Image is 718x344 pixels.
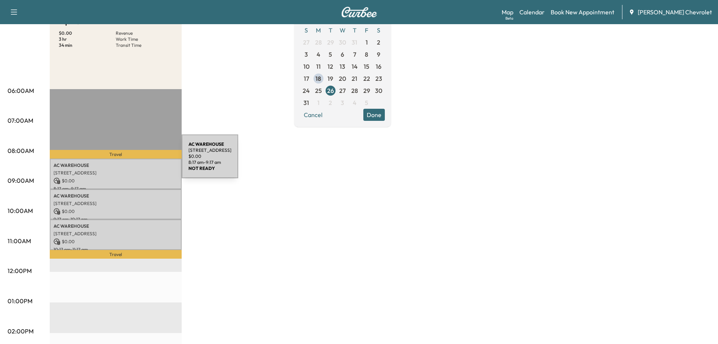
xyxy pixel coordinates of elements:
p: AC WAREHOUSE [54,162,178,168]
img: Curbee Logo [341,7,377,17]
span: 25 [315,86,322,95]
span: 30 [339,38,346,47]
a: MapBeta [502,8,513,17]
span: W [337,24,349,36]
span: 4 [353,98,357,107]
span: 28 [315,38,322,47]
span: 11 [316,62,321,71]
p: [STREET_ADDRESS] [54,170,178,176]
span: 5 [365,98,368,107]
p: [STREET_ADDRESS] [54,231,178,237]
p: $ 0.00 [54,238,178,245]
span: 29 [363,86,370,95]
span: 27 [339,86,346,95]
span: 15 [364,62,369,71]
span: 20 [339,74,346,83]
p: 9:17 am - 10:17 am [54,216,178,222]
span: 3 [305,50,308,59]
span: 14 [352,62,358,71]
span: 2 [329,98,332,107]
p: [STREET_ADDRESS] [54,201,178,207]
p: Travel [50,250,182,259]
p: Transit Time [116,42,173,48]
p: 8:17 am - 9:17 am [54,186,178,192]
span: 9 [377,50,380,59]
span: 1 [317,98,320,107]
p: 06:00AM [8,86,34,95]
span: 18 [315,74,321,83]
a: Calendar [519,8,545,17]
p: Revenue [116,30,173,36]
span: 16 [376,62,381,71]
span: 3 [341,98,344,107]
span: 29 [327,38,334,47]
span: 7 [353,50,356,59]
span: F [361,24,373,36]
span: S [300,24,312,36]
p: 11:00AM [8,236,31,245]
span: T [349,24,361,36]
p: Travel [50,150,182,159]
span: 26 [327,86,334,95]
span: 17 [304,74,309,83]
button: Done [363,109,385,121]
div: Beta [505,15,513,21]
span: 4 [317,50,320,59]
span: M [312,24,325,36]
span: 8 [365,50,368,59]
p: AC WAREHOUSE [54,223,178,229]
button: Cancel [300,109,326,121]
p: 12:00PM [8,266,32,275]
p: 01:00PM [8,296,32,305]
span: 30 [375,86,382,95]
span: 5 [329,50,332,59]
span: 31 [303,98,309,107]
span: 23 [375,74,382,83]
p: 34 min [59,42,116,48]
p: 10:00AM [8,206,33,215]
p: $ 0.00 [54,208,178,215]
span: [PERSON_NAME] Chevrolet [638,8,712,17]
p: AC WAREHOUSE [54,193,178,199]
span: S [373,24,385,36]
span: 10 [303,62,309,71]
span: 1 [366,38,368,47]
p: 3 hr [59,36,116,42]
span: 13 [340,62,345,71]
p: 08:00AM [8,146,34,155]
p: $ 0.00 [54,177,178,184]
p: 02:00PM [8,327,34,336]
span: 2 [377,38,380,47]
p: 07:00AM [8,116,33,125]
p: 09:00AM [8,176,34,185]
a: Book New Appointment [551,8,614,17]
span: 24 [303,86,310,95]
p: $ 0.00 [59,30,116,36]
span: 12 [328,62,333,71]
span: 6 [341,50,344,59]
span: 19 [328,74,333,83]
span: 28 [351,86,358,95]
span: 31 [352,38,357,47]
p: Work Time [116,36,173,42]
span: 21 [352,74,357,83]
p: 10:17 am - 11:17 am [54,247,178,253]
span: 22 [363,74,370,83]
span: T [325,24,337,36]
span: 27 [303,38,309,47]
